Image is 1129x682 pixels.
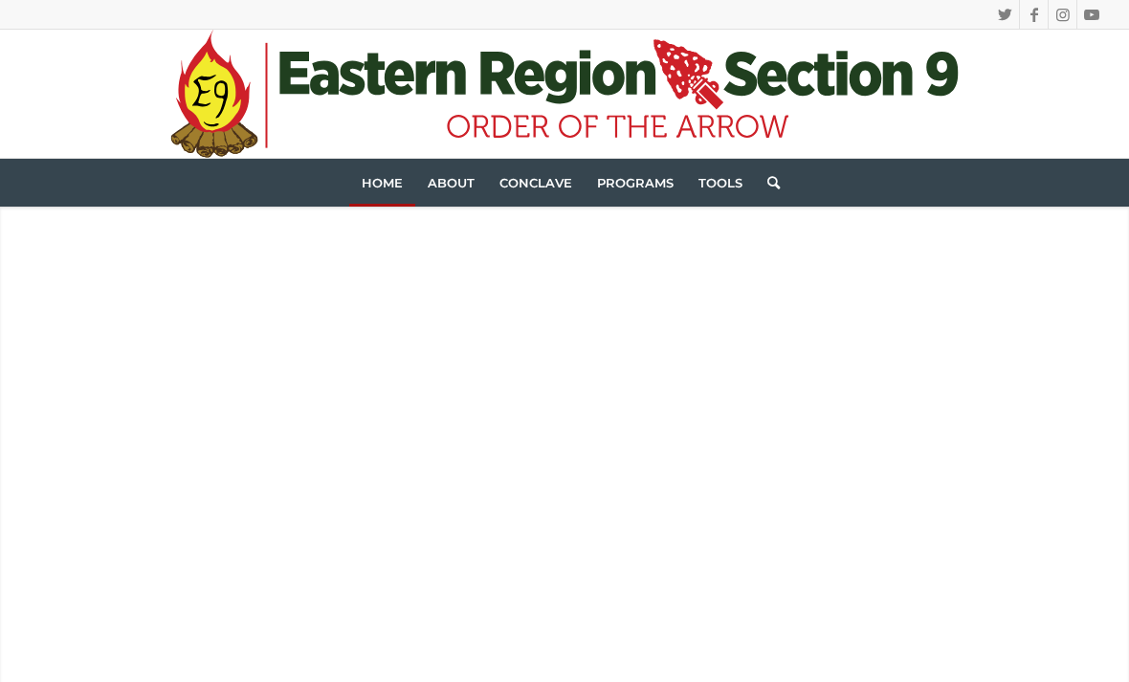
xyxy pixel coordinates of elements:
a: About [415,159,487,207]
span: Programs [597,175,674,190]
a: Tools [686,159,755,207]
a: Programs [585,159,686,207]
a: Conclave [487,159,585,207]
span: Conclave [499,175,572,190]
a: Search [755,159,780,207]
span: Home [362,175,403,190]
a: Home [349,159,415,207]
span: Tools [698,175,742,190]
span: About [428,175,475,190]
